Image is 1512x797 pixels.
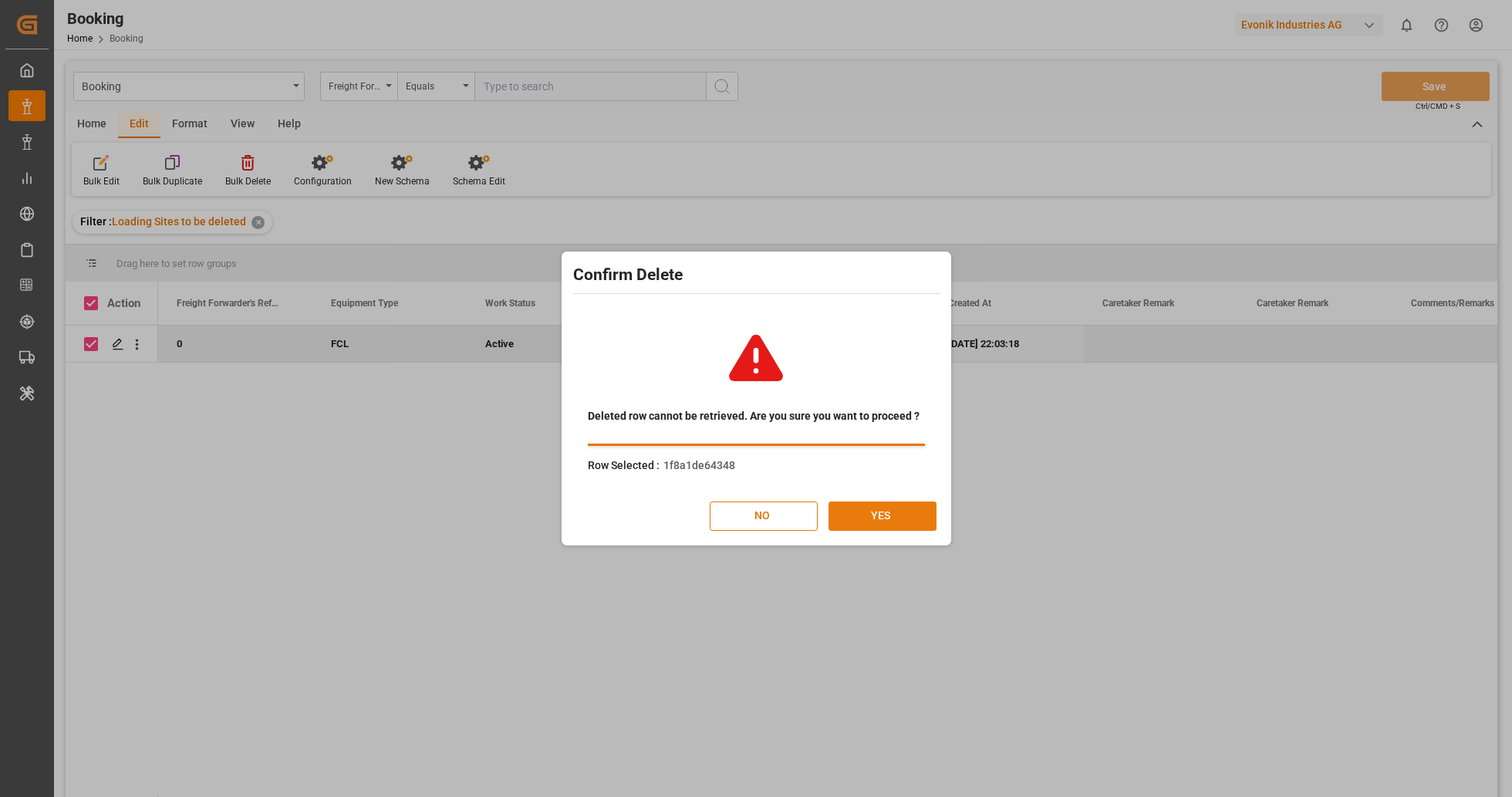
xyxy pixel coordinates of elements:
button: NO [710,502,818,531]
span: Deleted row cannot be retrieved. Are you sure you want to proceed ? [588,408,920,424]
span: Row Selected : [588,459,660,471]
h2: Confirm Delete [573,263,940,288]
button: YES [829,502,937,531]
span: 1f8a1de64348 [663,459,735,471]
img: warning [714,316,798,400]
